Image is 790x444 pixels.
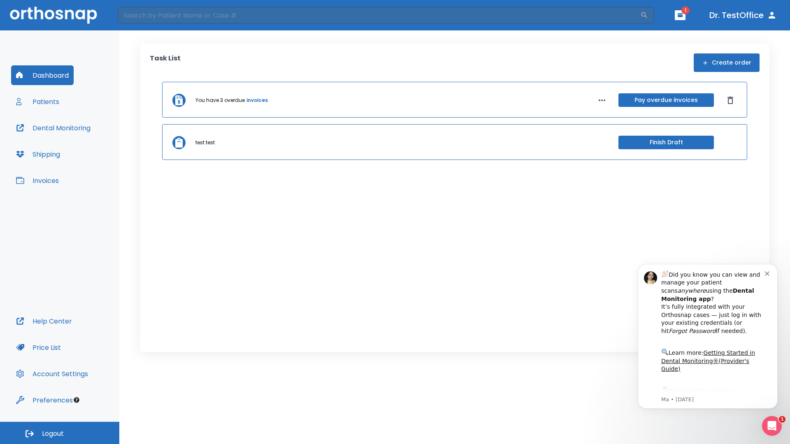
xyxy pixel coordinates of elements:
[11,171,64,190] button: Invoices
[618,93,714,107] button: Pay overdue invoices
[11,311,77,331] button: Help Center
[150,53,181,72] p: Task List
[42,429,64,438] span: Logout
[762,416,782,436] iframe: Intercom live chat
[706,8,780,23] button: Dr. TestOffice
[118,7,640,23] input: Search by Patient Name or Case #
[195,97,245,104] p: You have 3 overdue
[11,338,66,357] button: Price List
[11,144,65,164] button: Shipping
[618,136,714,149] button: Finish Draft
[11,65,74,85] button: Dashboard
[724,94,737,107] button: Dismiss
[694,53,760,72] button: Create order
[681,6,690,14] span: 1
[73,396,80,404] div: Tooltip anchor
[246,97,268,104] a: invoices
[10,7,97,23] img: Orthosnap
[195,139,215,146] p: test test
[11,92,64,111] button: Patients
[625,254,790,440] iframe: Intercom notifications message
[11,390,78,410] button: Preferences
[11,118,95,138] button: Dental Monitoring
[779,416,785,423] span: 1
[11,364,93,384] button: Account Settings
